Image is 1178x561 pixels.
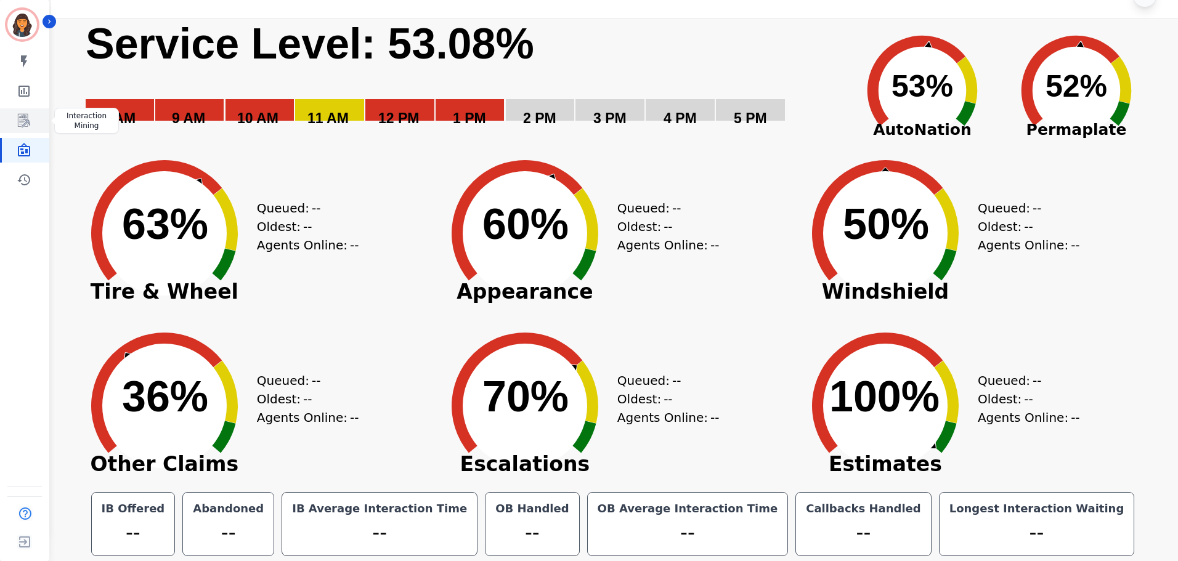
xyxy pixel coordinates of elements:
[453,110,486,126] text: 1 PM
[303,217,312,236] span: --
[1033,199,1041,217] span: --
[1071,236,1079,254] span: --
[617,371,710,390] div: Queued:
[493,500,571,517] div: OB Handled
[617,199,710,217] div: Queued:
[290,500,469,517] div: IB Average Interaction Time
[803,517,924,548] div: --
[617,217,710,236] div: Oldest:
[307,110,349,126] text: 11 AM
[237,110,278,126] text: 10 AM
[1024,390,1033,408] span: --
[793,458,978,470] span: Estimates
[672,199,681,217] span: --
[350,408,359,427] span: --
[482,200,569,248] text: 60%
[1033,371,1041,390] span: --
[190,500,266,517] div: Abandoned
[257,236,362,254] div: Agents Online:
[303,390,312,408] span: --
[290,517,469,548] div: --
[999,118,1153,142] span: Permaplate
[257,390,349,408] div: Oldest:
[978,390,1070,408] div: Oldest:
[978,236,1083,254] div: Agents Online:
[947,517,1127,548] div: --
[710,236,719,254] span: --
[102,110,136,126] text: 8 AM
[617,390,710,408] div: Oldest:
[664,110,697,126] text: 4 PM
[190,517,266,548] div: --
[433,458,617,470] span: Escalations
[793,286,978,298] span: Windshield
[482,373,569,421] text: 70%
[1024,217,1033,236] span: --
[978,217,1070,236] div: Oldest:
[672,371,681,390] span: --
[84,18,843,144] svg: Service Level: 0%
[1071,408,1079,427] span: --
[978,199,1070,217] div: Queued:
[99,517,168,548] div: --
[99,500,168,517] div: IB Offered
[433,286,617,298] span: Appearance
[710,408,719,427] span: --
[617,408,722,427] div: Agents Online:
[523,110,556,126] text: 2 PM
[664,217,672,236] span: --
[122,373,208,421] text: 36%
[617,236,722,254] div: Agents Online:
[122,200,208,248] text: 63%
[595,500,781,517] div: OB Average Interaction Time
[664,390,672,408] span: --
[378,110,419,126] text: 12 PM
[978,408,1083,427] div: Agents Online:
[829,373,940,421] text: 100%
[7,10,37,39] img: Bordered avatar
[350,236,359,254] span: --
[593,110,627,126] text: 3 PM
[734,110,767,126] text: 5 PM
[72,458,257,470] span: Other Claims
[978,371,1070,390] div: Queued:
[72,286,257,298] span: Tire & Wheel
[312,371,320,390] span: --
[172,110,205,126] text: 9 AM
[803,500,924,517] div: Callbacks Handled
[312,199,320,217] span: --
[845,118,999,142] span: AutoNation
[257,217,349,236] div: Oldest:
[947,500,1127,517] div: Longest Interaction Waiting
[257,371,349,390] div: Queued:
[892,69,953,103] text: 53%
[257,199,349,217] div: Queued:
[86,20,534,68] text: Service Level: 53.08%
[1046,69,1107,103] text: 52%
[843,200,929,248] text: 50%
[595,517,781,548] div: --
[493,517,571,548] div: --
[257,408,362,427] div: Agents Online:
